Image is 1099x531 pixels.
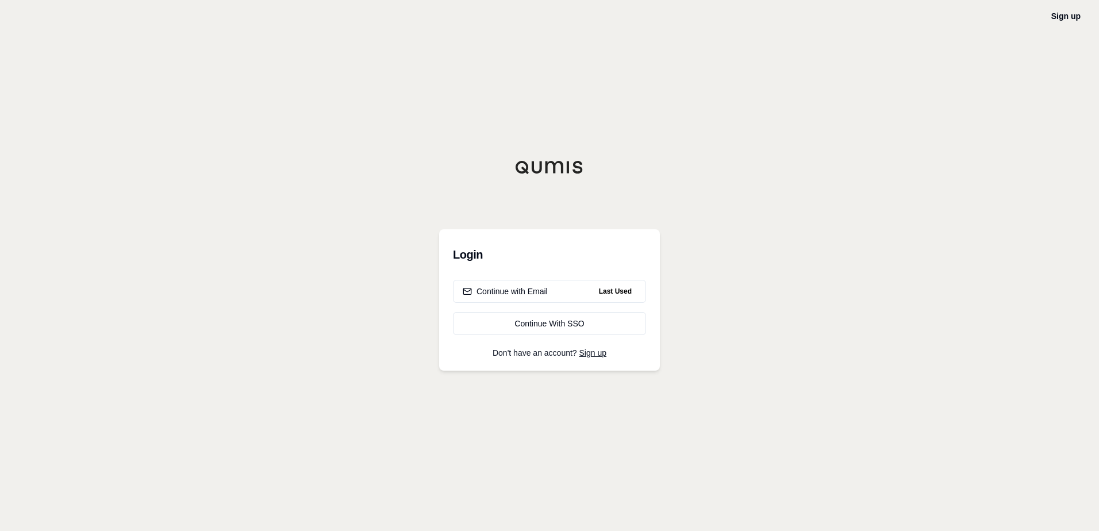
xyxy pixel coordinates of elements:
[453,312,646,335] a: Continue With SSO
[1051,11,1081,21] a: Sign up
[463,286,548,297] div: Continue with Email
[453,243,646,266] h3: Login
[515,160,584,174] img: Qumis
[453,280,646,303] button: Continue with EmailLast Used
[594,284,636,298] span: Last Used
[453,349,646,357] p: Don't have an account?
[579,348,606,357] a: Sign up
[463,318,636,329] div: Continue With SSO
